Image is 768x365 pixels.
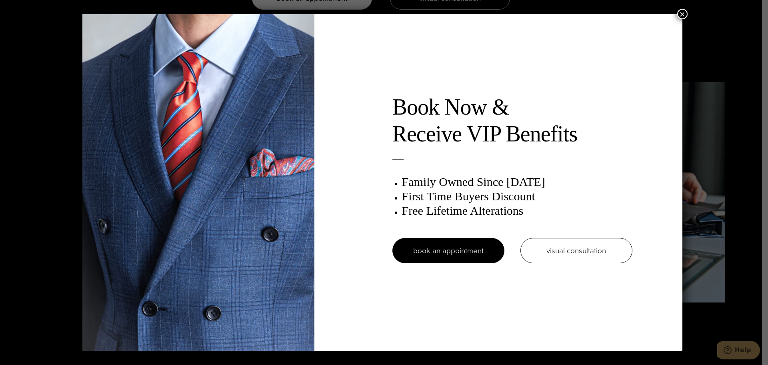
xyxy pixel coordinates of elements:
a: visual consultation [520,238,632,263]
a: book an appointment [392,238,504,263]
span: Help [18,6,34,13]
h3: First Time Buyers Discount [402,189,632,204]
h2: Book Now & Receive VIP Benefits [392,94,632,147]
h3: Family Owned Since [DATE] [402,175,632,189]
h3: Free Lifetime Alterations [402,204,632,218]
button: Close [677,9,688,19]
